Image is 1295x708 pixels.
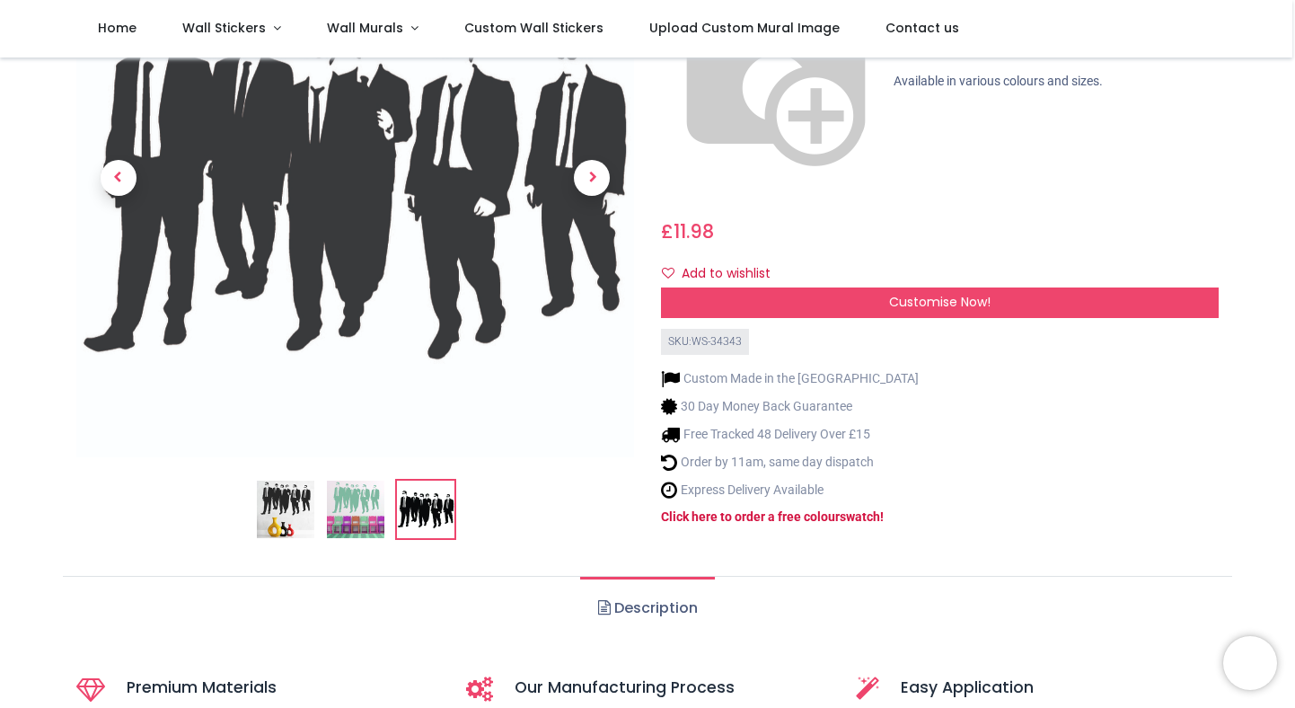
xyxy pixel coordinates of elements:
[661,369,919,388] li: Custom Made in the [GEOGRAPHIC_DATA]
[327,19,403,37] span: Wall Murals
[515,677,829,699] h5: Our Manufacturing Process
[327,481,384,538] img: WS-34343-02
[127,677,439,699] h5: Premium Materials
[1223,636,1277,690] iframe: Brevo live chat
[661,259,786,289] button: Add to wishlistAdd to wishlist
[662,267,674,279] i: Add to wishlist
[257,481,314,538] img: Reservoir Dogs Quentin Tarantino Wall Sticker
[894,74,1103,88] span: Available in various colours and sizes.
[661,453,919,472] li: Order by 11am, same day dispatch
[661,425,919,444] li: Free Tracked 48 Delivery Over £15
[889,293,991,311] span: Customise Now!
[661,481,919,500] li: Express Delivery Available
[885,19,959,37] span: Contact us
[649,19,840,37] span: Upload Custom Mural Image
[464,19,603,37] span: Custom Wall Stickers
[674,218,714,244] span: 11.98
[661,218,714,244] span: £
[574,161,610,197] span: Next
[661,329,749,355] div: SKU: WS-34343
[661,397,919,416] li: 30 Day Money Back Guarantee
[397,481,454,538] img: WS-34343-03
[880,509,884,524] a: !
[580,577,714,640] a: Description
[840,509,880,524] a: swatch
[661,509,840,524] a: Click here to order a free colour
[101,161,137,197] span: Previous
[98,19,137,37] span: Home
[901,677,1219,699] h5: Easy Application
[182,19,266,37] span: Wall Stickers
